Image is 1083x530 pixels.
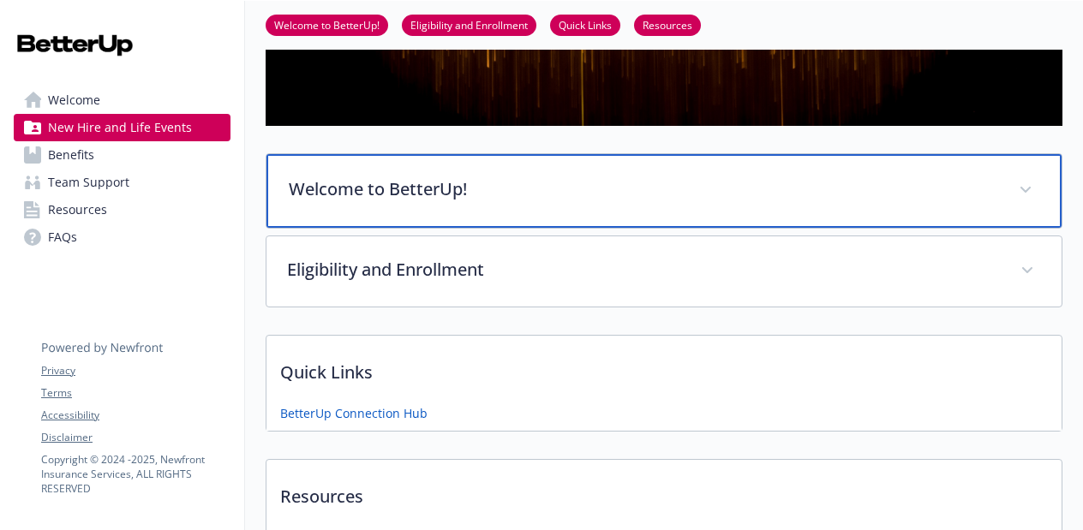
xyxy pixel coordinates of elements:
[287,257,1000,283] p: Eligibility and Enrollment
[48,169,129,196] span: Team Support
[14,169,230,196] a: Team Support
[41,430,230,445] a: Disclaimer
[41,385,230,401] a: Terms
[634,16,701,33] a: Resources
[14,141,230,169] a: Benefits
[41,452,230,496] p: Copyright © 2024 - 2025 , Newfront Insurance Services, ALL RIGHTS RESERVED
[266,336,1062,399] p: Quick Links
[266,460,1062,523] p: Resources
[48,196,107,223] span: Resources
[14,223,230,251] a: FAQs
[48,86,100,114] span: Welcome
[41,363,230,378] a: Privacy
[280,404,428,422] a: BetterUp Connection Hub
[48,223,77,251] span: FAQs
[550,16,620,33] a: Quick Links
[41,408,230,423] a: Accessibility
[266,16,388,33] a: Welcome to BetterUp!
[14,86,230,114] a: Welcome
[402,16,536,33] a: Eligibility and Enrollment
[14,114,230,141] a: New Hire and Life Events
[266,154,1062,228] div: Welcome to BetterUp!
[289,176,998,202] p: Welcome to BetterUp!
[48,141,94,169] span: Benefits
[48,114,192,141] span: New Hire and Life Events
[14,196,230,223] a: Resources
[266,236,1062,307] div: Eligibility and Enrollment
